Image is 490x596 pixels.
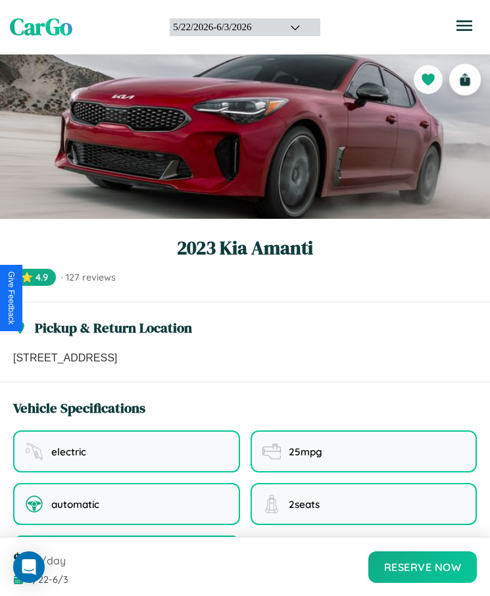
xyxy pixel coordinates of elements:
div: Open Intercom Messenger [13,551,45,583]
span: electric [51,446,86,458]
span: CarGo [10,11,72,43]
button: Reserve Now [368,551,478,583]
span: /day [41,554,66,567]
span: $ 90 [13,548,38,570]
span: 5 / 22 - 6 / 3 [28,574,68,585]
img: seating [262,495,281,513]
h1: 2023 Kia Amanti [13,235,477,261]
span: automatic [51,498,99,511]
h3: Pickup & Return Location [35,318,192,337]
img: fuel efficiency [262,442,281,461]
span: ⭐ 4.9 [13,269,56,286]
p: [STREET_ADDRESS] [13,350,477,366]
h3: Vehicle Specifications [13,398,145,417]
img: fuel type [25,442,43,461]
div: Give Feedback [7,271,16,325]
span: 25 mpg [289,446,322,458]
span: · 127 reviews [61,271,116,283]
span: 2 seats [289,498,320,511]
div: 5 / 22 / 2026 - 6 / 3 / 2026 [173,22,274,33]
